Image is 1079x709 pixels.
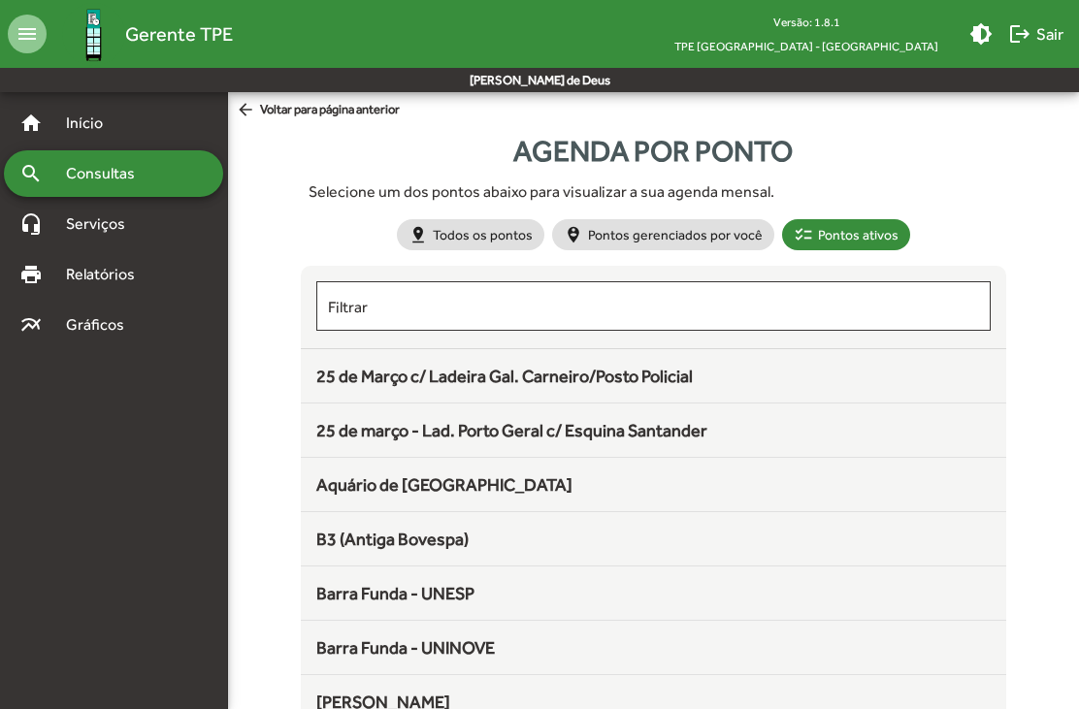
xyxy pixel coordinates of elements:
mat-icon: brightness_medium [969,22,993,46]
div: Versão: 1.8.1 [659,10,954,34]
span: 25 de março - Lad. Porto Geral c/ Esquina Santander [316,420,707,440]
span: Sair [1008,16,1063,51]
span: Consultas [54,162,160,185]
span: B3 (Antiga Bovespa) [316,529,469,549]
mat-icon: logout [1008,22,1031,46]
div: Agenda por ponto [301,129,1006,173]
span: Gerente TPE [125,18,233,49]
span: Voltar para página anterior [236,100,400,121]
span: TPE [GEOGRAPHIC_DATA] - [GEOGRAPHIC_DATA] [659,34,954,58]
mat-chip: Todos os pontos [397,219,544,250]
mat-icon: multiline_chart [19,313,43,337]
span: Início [54,112,131,135]
mat-icon: arrow_back [236,100,260,121]
mat-icon: search [19,162,43,185]
mat-icon: print [19,263,43,286]
mat-icon: checklist [794,225,813,244]
span: Relatórios [54,263,160,286]
mat-icon: menu [8,15,47,53]
mat-icon: pin_drop [409,225,428,244]
div: Selecione um dos pontos abaixo para visualizar a sua agenda mensal. [309,180,998,204]
span: 25 de Março c/ Ladeira Gal. Carneiro/Posto Policial [316,366,693,386]
mat-icon: headset_mic [19,212,43,236]
img: Logo [62,3,125,66]
mat-icon: person_pin_circle [564,225,583,244]
mat-chip: Pontos ativos [782,219,910,250]
span: Aquário de [GEOGRAPHIC_DATA] [316,474,572,495]
span: Barra Funda - UNINOVE [316,637,495,658]
button: Sair [1000,16,1071,51]
span: Serviços [54,212,151,236]
span: Barra Funda - UNESP [316,583,474,603]
a: Gerente TPE [47,3,233,66]
mat-icon: home [19,112,43,135]
span: Gráficos [54,313,150,337]
mat-chip: Pontos gerenciados por você [552,219,774,250]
